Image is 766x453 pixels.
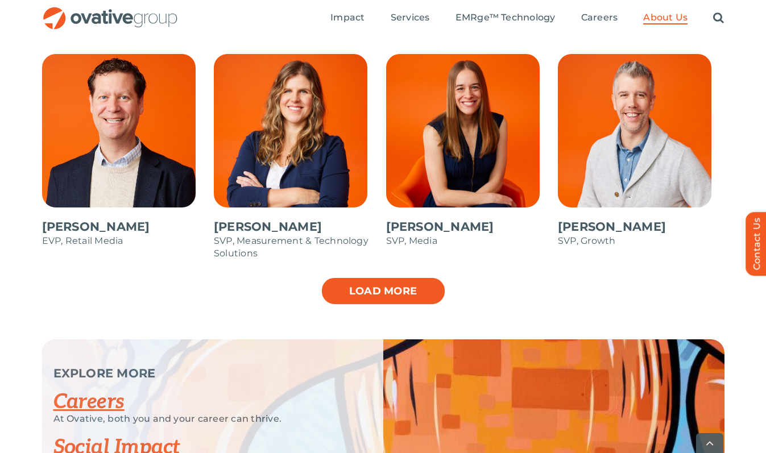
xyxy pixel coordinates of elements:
[643,12,688,24] a: About Us
[391,12,430,24] a: Services
[330,12,365,23] span: Impact
[53,368,355,379] p: EXPLORE MORE
[330,12,365,24] a: Impact
[42,6,179,16] a: OG_Full_horizontal_RGB
[713,12,724,24] a: Search
[53,413,355,425] p: At Ovative, both you and your career can thrive.
[321,277,446,305] a: Load more
[391,12,430,23] span: Services
[581,12,618,23] span: Careers
[456,12,556,24] a: EMRge™ Technology
[643,12,688,23] span: About Us
[581,12,618,24] a: Careers
[456,12,556,23] span: EMRge™ Technology
[53,389,125,414] a: Careers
